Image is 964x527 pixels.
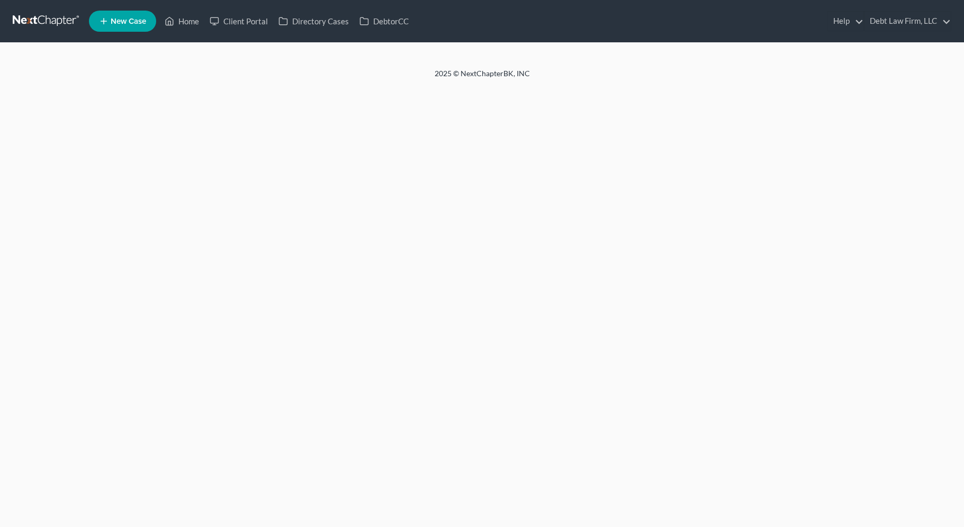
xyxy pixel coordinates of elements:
[828,12,863,31] a: Help
[89,11,156,32] new-legal-case-button: New Case
[273,12,354,31] a: Directory Cases
[864,12,951,31] a: Debt Law Firm, LLC
[159,12,204,31] a: Home
[354,12,414,31] a: DebtorCC
[181,68,784,87] div: 2025 © NextChapterBK, INC
[204,12,273,31] a: Client Portal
